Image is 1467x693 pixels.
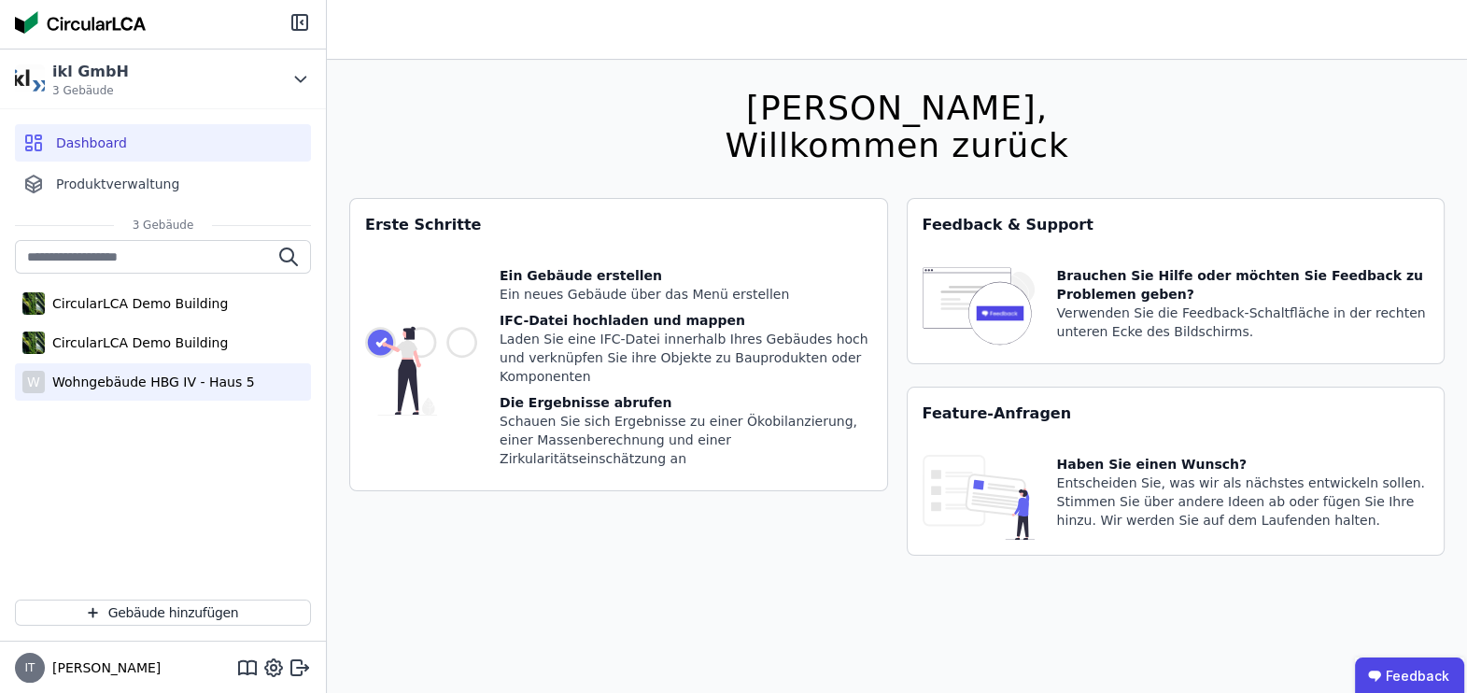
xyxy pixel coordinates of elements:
[908,199,1445,251] div: Feedback & Support
[500,266,872,285] div: Ein Gebäude erstellen
[45,333,228,352] div: CircularLCA Demo Building
[725,90,1068,127] div: [PERSON_NAME],
[500,285,872,304] div: Ein neues Gebäude über das Menü erstellen
[114,218,213,233] span: 3 Gebäude
[908,388,1445,440] div: Feature-Anfragen
[1057,304,1430,341] div: Verwenden Sie die Feedback-Schaltfläche in der rechten unteren Ecke des Bildschirms.
[56,175,179,193] span: Produktverwaltung
[52,83,129,98] span: 3 Gebäude
[15,11,146,34] img: Concular
[25,662,35,673] span: IT
[22,328,45,358] img: CircularLCA Demo Building
[500,330,872,386] div: Laden Sie eine IFC-Datei innerhalb Ihres Gebäudes hoch und verknüpfen Sie ihre Objekte zu Bauprod...
[15,600,311,626] button: Gebäude hinzufügen
[52,61,129,83] div: ikl GmbH
[1057,455,1430,474] div: Haben Sie einen Wunsch?
[45,658,161,677] span: [PERSON_NAME]
[15,64,45,94] img: ikl GmbH
[45,373,255,391] div: Wohngebäude HBG IV - Haus 5
[22,289,45,318] img: CircularLCA Demo Building
[923,266,1035,348] img: feedback-icon-HCTs5lye.svg
[22,371,45,393] div: W
[923,455,1035,540] img: feature_request_tile-UiXE1qGU.svg
[45,294,228,313] div: CircularLCA Demo Building
[500,311,872,330] div: IFC-Datei hochladen und mappen
[1057,474,1430,530] div: Entscheiden Sie, was wir als nächstes entwickeln sollen. Stimmen Sie über andere Ideen ab oder fü...
[350,199,887,251] div: Erste Schritte
[365,266,477,475] img: getting_started_tile-DrF_GRSv.svg
[1057,266,1430,304] div: Brauchen Sie Hilfe oder möchten Sie Feedback zu Problemen geben?
[500,412,872,468] div: Schauen Sie sich Ergebnisse zu einer Ökobilanzierung, einer Massenberechnung und einer Zirkularit...
[56,134,127,152] span: Dashboard
[500,393,872,412] div: Die Ergebnisse abrufen
[725,127,1068,164] div: Willkommen zurück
